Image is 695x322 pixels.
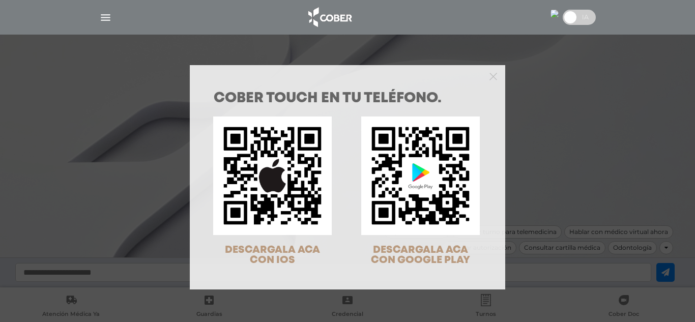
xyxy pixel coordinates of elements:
span: DESCARGALA ACA CON GOOGLE PLAY [371,245,470,265]
button: Close [489,71,497,80]
span: DESCARGALA ACA CON IOS [225,245,320,265]
h1: COBER TOUCH en tu teléfono. [214,92,481,106]
img: qr-code [213,116,332,235]
img: qr-code [361,116,480,235]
